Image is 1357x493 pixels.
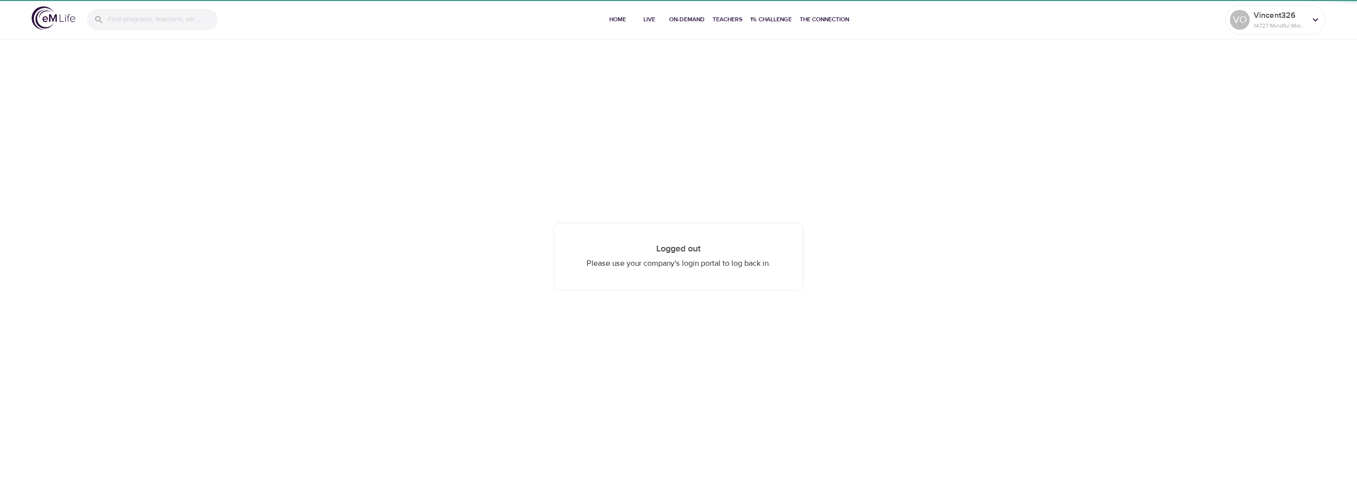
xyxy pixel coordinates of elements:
p: Vincent326 [1254,9,1306,21]
span: Please use your company's login portal to log back in. [587,258,770,268]
h4: Logged out [575,244,782,254]
span: Home [606,14,630,25]
p: 14727 Mindful Minutes [1254,21,1306,30]
span: Teachers [713,14,742,25]
span: Live [637,14,661,25]
span: 1% Challenge [750,14,792,25]
div: VO [1230,10,1250,30]
input: Find programs, teachers, etc... [108,9,218,30]
img: logo [32,6,75,30]
span: The Connection [800,14,849,25]
span: On-Demand [669,14,705,25]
